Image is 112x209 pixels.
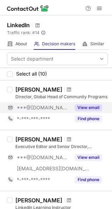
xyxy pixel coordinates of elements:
span: ***@[DOMAIN_NAME] [17,154,70,161]
span: Select all (10) [16,71,47,77]
button: Reveal Button [75,104,102,111]
div: [PERSON_NAME] [15,86,62,93]
div: [PERSON_NAME] [15,197,62,204]
button: Reveal Button [75,176,102,183]
div: Executive Editor and Senior Director, International (EMEA, LATAM, APAC) [15,144,108,150]
div: Select department [11,55,54,62]
span: About [15,41,27,47]
span: Decision makers [42,41,75,47]
h1: LinkedIn [7,21,30,29]
span: [EMAIL_ADDRESS][DOMAIN_NAME] [17,165,90,172]
span: ***@[DOMAIN_NAME] [17,104,70,111]
span: Similar [90,41,104,47]
button: Reveal Button [75,154,102,161]
div: Director, Global Head of Community Programs [15,94,108,100]
img: ContactOut v5.3.10 [7,4,49,13]
button: Reveal Button [75,115,102,122]
div: [PERSON_NAME] [15,136,62,143]
span: Traffic rank: # 14 [7,30,40,35]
